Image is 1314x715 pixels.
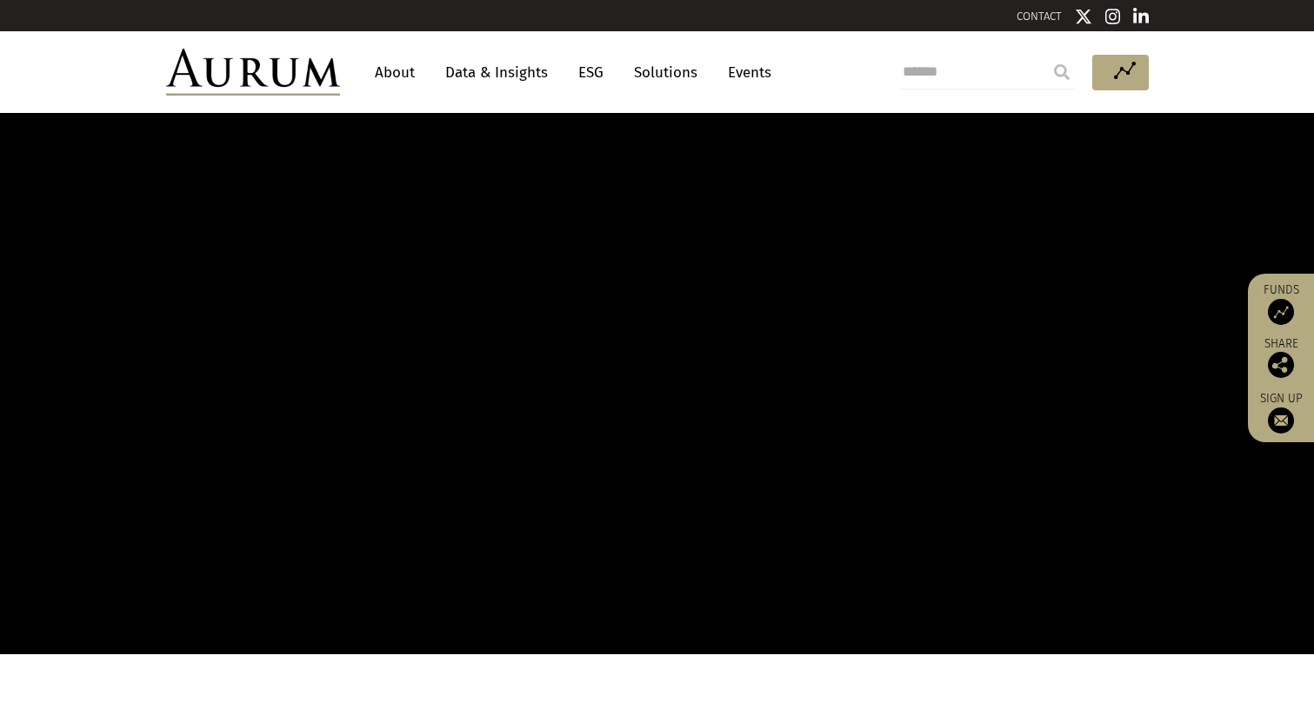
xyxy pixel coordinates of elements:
[166,49,340,96] img: Aurum
[625,56,706,89] a: Solutions
[1133,8,1149,25] img: Linkedin icon
[1017,10,1062,23] a: CONTACT
[1044,55,1079,89] input: Submit
[719,56,771,89] a: Events
[1257,282,1305,325] a: Funds
[1075,8,1092,25] img: Twitter icon
[366,56,424,89] a: About
[1268,299,1294,325] img: Access Funds
[1257,391,1305,434] a: Sign up
[1268,407,1294,434] img: Sign up to our newsletter
[570,56,612,89] a: ESG
[437,56,557,89] a: Data & Insights
[1257,338,1305,378] div: Share
[1105,8,1121,25] img: Instagram icon
[1268,352,1294,378] img: Share this post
